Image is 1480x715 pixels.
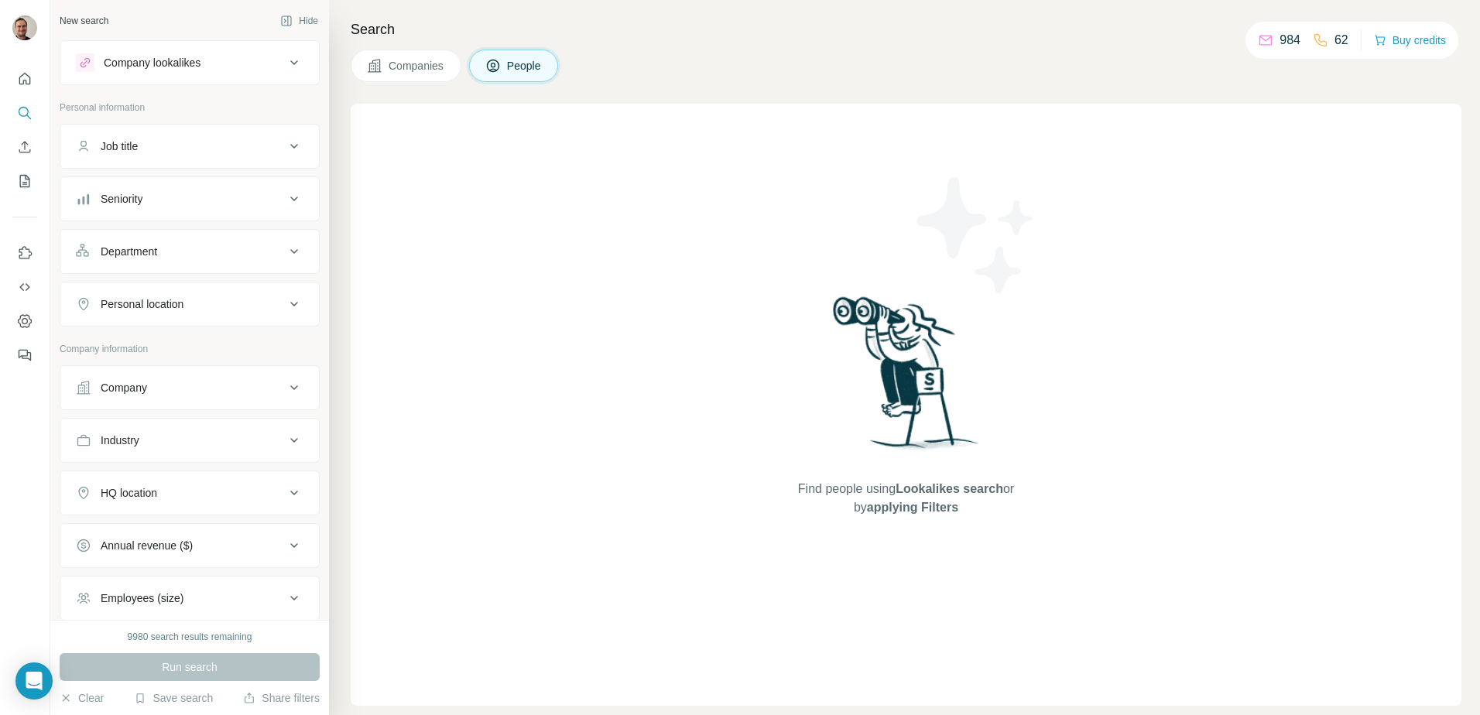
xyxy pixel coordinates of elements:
[101,191,142,207] div: Seniority
[60,527,319,564] button: Annual revenue ($)
[12,307,37,335] button: Dashboard
[60,180,319,217] button: Seniority
[60,101,320,115] p: Personal information
[101,433,139,448] div: Industry
[60,128,319,165] button: Job title
[60,580,319,617] button: Employees (size)
[101,485,157,501] div: HQ location
[60,422,319,459] button: Industry
[128,630,252,644] div: 9980 search results remaining
[507,58,543,74] span: People
[134,690,213,706] button: Save search
[12,239,37,267] button: Use Surfe on LinkedIn
[101,380,147,395] div: Company
[906,166,1046,305] img: Surfe Illustration - Stars
[12,341,37,369] button: Feedback
[269,9,329,32] button: Hide
[101,139,138,154] div: Job title
[782,480,1029,517] span: Find people using or by
[243,690,320,706] button: Share filters
[60,14,108,28] div: New search
[60,690,104,706] button: Clear
[1374,29,1446,51] button: Buy credits
[101,590,183,606] div: Employees (size)
[896,482,1003,495] span: Lookalikes search
[351,19,1461,40] h4: Search
[15,662,53,700] div: Open Intercom Messenger
[12,99,37,127] button: Search
[1334,31,1348,50] p: 62
[60,44,319,81] button: Company lookalikes
[826,292,987,465] img: Surfe Illustration - Woman searching with binoculars
[104,55,200,70] div: Company lookalikes
[12,167,37,195] button: My lists
[60,342,320,356] p: Company information
[1280,31,1300,50] p: 984
[60,286,319,323] button: Personal location
[12,15,37,40] img: Avatar
[12,65,37,93] button: Quick start
[101,296,183,312] div: Personal location
[12,133,37,161] button: Enrich CSV
[60,233,319,270] button: Department
[60,474,319,511] button: HQ location
[101,244,157,259] div: Department
[60,369,319,406] button: Company
[12,273,37,301] button: Use Surfe API
[389,58,445,74] span: Companies
[101,538,193,553] div: Annual revenue ($)
[867,501,958,514] span: applying Filters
